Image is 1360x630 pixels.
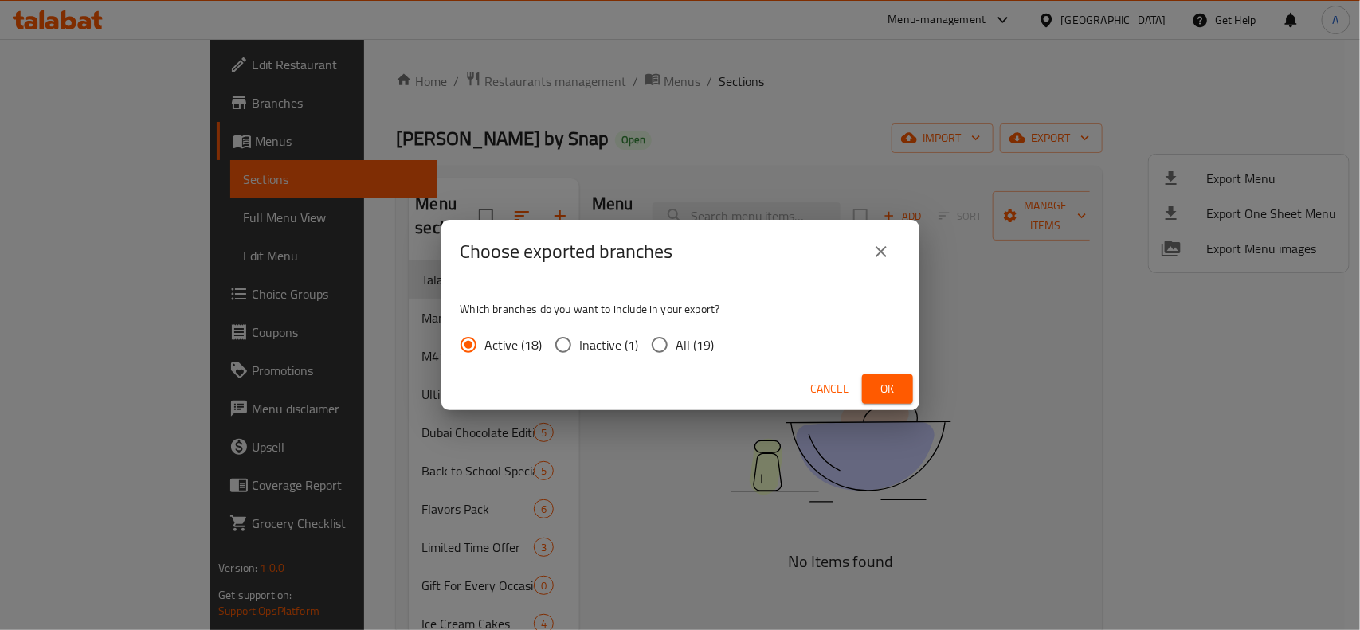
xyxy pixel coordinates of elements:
[461,239,673,264] h2: Choose exported branches
[805,374,856,404] button: Cancel
[580,335,639,354] span: Inactive (1)
[875,379,900,399] span: Ok
[461,301,900,317] p: Which branches do you want to include in your export?
[811,379,849,399] span: Cancel
[676,335,715,354] span: All (19)
[485,335,543,354] span: Active (18)
[862,233,900,271] button: close
[862,374,913,404] button: Ok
